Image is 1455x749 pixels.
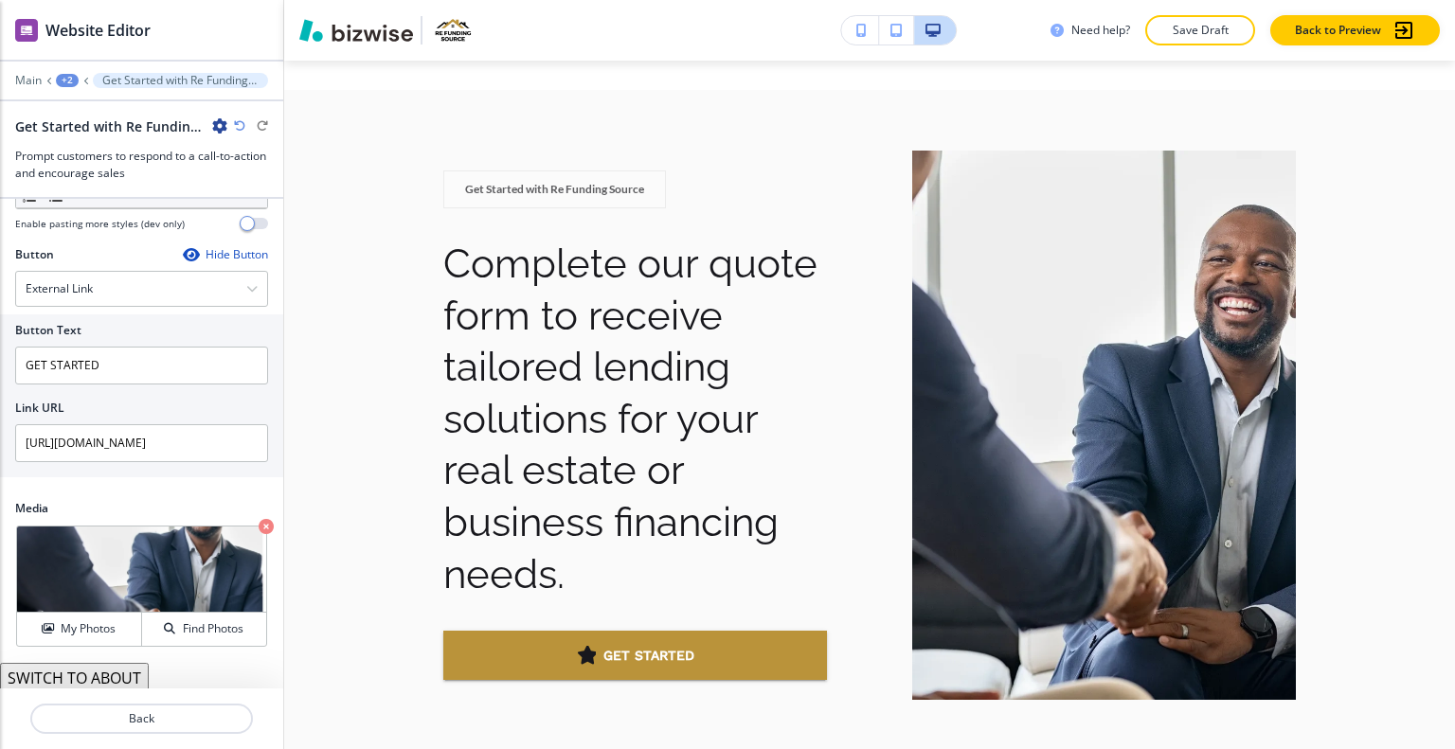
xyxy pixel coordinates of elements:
h4: Enable pasting more styles (dev only) [15,217,185,231]
img: editor icon [15,19,38,42]
h2: Get Started with Re Funding Source [15,116,205,136]
h2: Media [15,500,268,517]
button: Save Draft [1145,15,1255,45]
p: Get Started with Re Funding Source [102,74,259,87]
p: Save Draft [1170,22,1230,39]
p: Back to Preview [1295,22,1381,39]
h2: Complete our quote form to receive tailored lending solutions for your real estate or business fi... [443,239,827,600]
h2: Link URL [15,400,64,417]
h4: My Photos [61,620,116,637]
button: Find Photos [142,613,266,646]
a: GET STARTED [443,631,827,680]
img: Get Started with Re Funding Source [912,151,1296,700]
button: Back [30,704,253,734]
button: +2 [56,74,79,87]
div: My PhotosFind Photos [15,525,268,648]
h2: Website Editor [45,19,151,42]
h3: Prompt customers to respond to a call-to-action and encourage sales [15,148,268,182]
h4: External Link [26,280,93,297]
h3: Need help? [1071,22,1130,39]
button: Back to Preview [1270,15,1440,45]
input: Ex. www.google.com [15,424,268,462]
p: Back [32,710,251,727]
h4: Find Photos [183,620,243,637]
p: Get Started with Re Funding Source [465,181,644,198]
button: Hide Button [183,247,268,262]
img: Your Logo [430,15,478,45]
button: Get Started with Re Funding Source [93,73,268,88]
img: Bizwise Logo [299,19,413,42]
button: My Photos [17,613,142,646]
h2: Button Text [15,322,81,339]
button: Main [15,74,42,87]
h2: Button [15,246,54,263]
